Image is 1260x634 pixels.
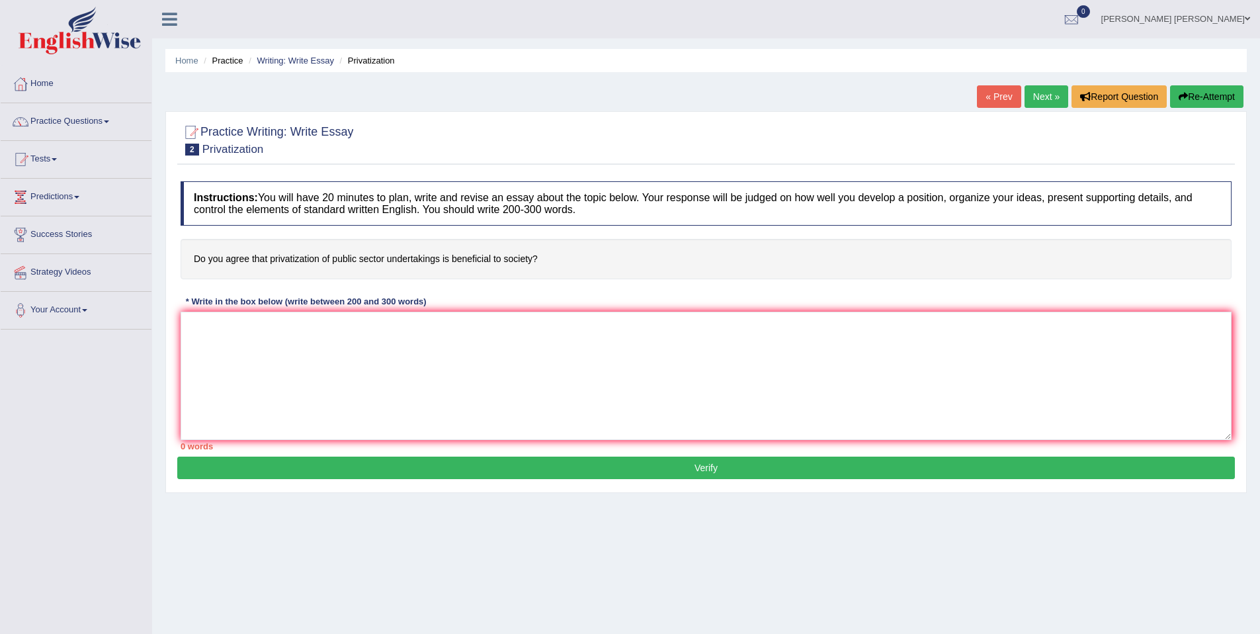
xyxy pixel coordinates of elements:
[202,143,264,156] small: Privatization
[1,66,151,99] a: Home
[1,254,151,287] a: Strategy Videos
[185,144,199,156] span: 2
[1,103,151,136] a: Practice Questions
[181,122,353,156] h2: Practice Writing: Write Essay
[337,54,395,67] li: Privatization
[181,239,1232,279] h4: Do you agree that privatization of public sector undertakings is beneficial to society?
[257,56,334,66] a: Writing: Write Essay
[1077,5,1090,18] span: 0
[177,457,1235,479] button: Verify
[200,54,243,67] li: Practice
[1,216,151,249] a: Success Stories
[194,192,258,203] b: Instructions:
[181,181,1232,226] h4: You will have 20 minutes to plan, write and revise an essay about the topic below. Your response ...
[181,296,431,308] div: * Write in the box below (write between 200 and 300 words)
[1,292,151,325] a: Your Account
[1,179,151,212] a: Predictions
[1,141,151,174] a: Tests
[1025,85,1068,108] a: Next »
[977,85,1021,108] a: « Prev
[181,440,1232,453] div: 0 words
[1071,85,1167,108] button: Report Question
[1170,85,1243,108] button: Re-Attempt
[175,56,198,66] a: Home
